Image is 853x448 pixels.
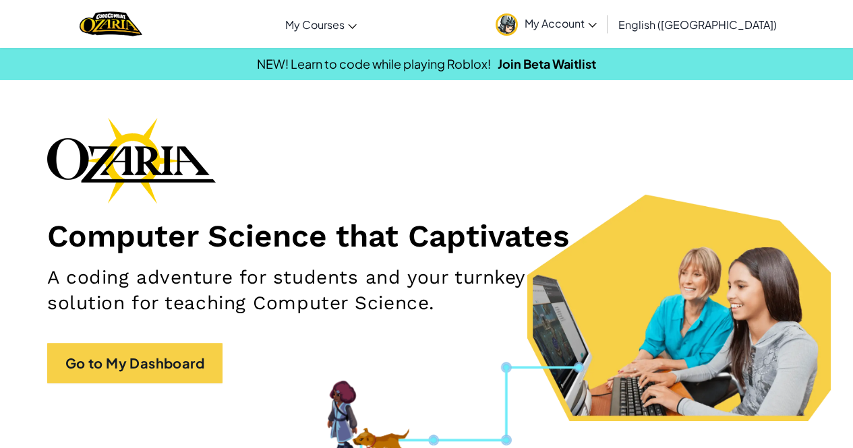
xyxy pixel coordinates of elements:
[47,265,556,316] h2: A coding adventure for students and your turnkey solution for teaching Computer Science.
[498,56,596,71] a: Join Beta Waitlist
[47,117,216,203] img: Ozaria branding logo
[80,10,142,38] a: Ozaria by CodeCombat logo
[489,3,604,45] a: My Account
[278,6,363,42] a: My Courses
[525,16,597,30] span: My Account
[80,10,142,38] img: Home
[47,217,806,255] h1: Computer Science that Captivates
[285,18,345,32] span: My Courses
[612,6,784,42] a: English ([GEOGRAPHIC_DATA])
[496,13,518,36] img: avatar
[257,56,491,71] span: NEW! Learn to code while playing Roblox!
[47,343,223,383] a: Go to My Dashboard
[618,18,777,32] span: English ([GEOGRAPHIC_DATA])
